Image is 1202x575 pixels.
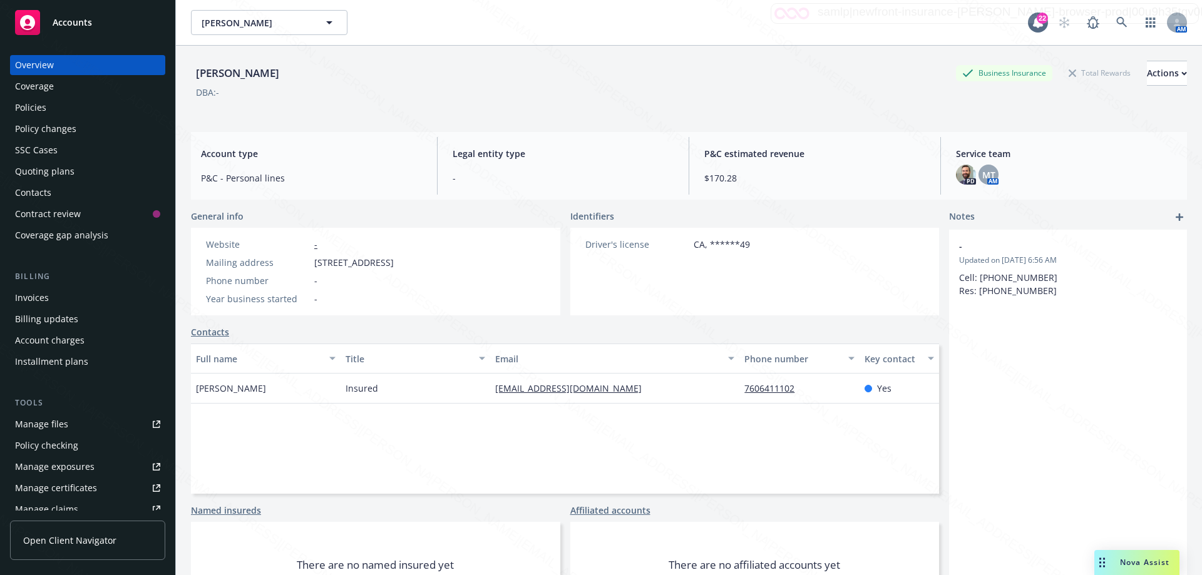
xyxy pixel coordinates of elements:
[15,140,58,160] div: SSC Cases
[860,343,939,374] button: Key contact
[196,352,322,365] div: Full name
[10,76,165,96] a: Coverage
[570,210,614,223] span: Identifiers
[206,274,309,287] div: Phone number
[201,171,422,185] span: P&C - Personal lines
[15,414,68,434] div: Manage files
[956,165,976,185] img: photo
[341,343,490,374] button: Title
[1172,210,1187,225] a: add
[704,147,925,160] span: P&C estimated revenue
[949,210,975,225] span: Notes
[15,98,46,118] div: Policies
[949,230,1187,307] div: -Updated on [DATE] 6:56 AMCell: [PHONE_NUMBER] Res: [PHONE_NUMBER]
[314,292,317,305] span: -
[15,457,95,477] div: Manage exposures
[10,478,165,498] a: Manage certificates
[490,343,739,374] button: Email
[314,256,394,269] span: [STREET_ADDRESS]
[744,352,840,365] div: Phone number
[191,343,341,374] button: Full name
[739,343,859,374] button: Phone number
[191,504,261,517] a: Named insureds
[202,16,310,29] span: [PERSON_NAME]
[10,435,165,455] a: Policy checking
[10,397,165,409] div: Tools
[495,382,652,394] a: [EMAIL_ADDRESS][DOMAIN_NAME]
[10,140,165,160] a: SSC Cases
[1147,61,1187,85] div: Actions
[669,557,840,572] span: There are no affiliated accounts yet
[10,414,165,434] a: Manage files
[53,18,92,28] span: Accounts
[346,382,378,395] span: Insured
[206,292,309,305] div: Year business started
[744,382,804,394] a: 7606411102
[15,288,49,308] div: Invoices
[10,352,165,372] a: Installment plans
[196,86,219,99] div: DBA: -
[10,98,165,118] a: Policies
[15,435,78,455] div: Policy checking
[15,478,97,498] div: Manage certificates
[956,65,1052,81] div: Business Insurance
[1062,65,1137,81] div: Total Rewards
[1138,10,1163,35] a: Switch app
[570,504,650,517] a: Affiliated accounts
[10,309,165,329] a: Billing updates
[1120,557,1169,567] span: Nova Assist
[453,171,674,185] span: -
[15,55,54,75] div: Overview
[10,225,165,245] a: Coverage gap analysis
[10,55,165,75] a: Overview
[10,119,165,139] a: Policy changes
[196,382,266,395] span: [PERSON_NAME]
[877,382,891,395] span: Yes
[15,76,54,96] div: Coverage
[959,240,1144,253] span: -
[453,147,674,160] span: Legal entity type
[1094,550,1179,575] button: Nova Assist
[314,274,317,287] span: -
[10,161,165,181] a: Quoting plans
[297,557,454,572] span: There are no named insured yet
[15,183,51,203] div: Contacts
[704,171,925,185] span: $170.28
[1052,10,1077,35] a: Start snowing
[15,161,74,181] div: Quoting plans
[10,499,165,519] a: Manage claims
[1081,10,1106,35] a: Report a Bug
[10,330,165,350] a: Account charges
[959,271,1177,297] p: Cell: [PHONE_NUMBER] Res: [PHONE_NUMBER]
[15,352,88,372] div: Installment plans
[10,183,165,203] a: Contacts
[15,499,78,519] div: Manage claims
[191,325,229,338] a: Contacts
[10,270,165,283] div: Billing
[1094,550,1110,575] div: Drag to move
[959,255,1177,266] span: Updated on [DATE] 6:56 AM
[10,5,165,40] a: Accounts
[346,352,471,365] div: Title
[495,352,721,365] div: Email
[15,119,76,139] div: Policy changes
[1109,10,1134,35] a: Search
[865,352,920,365] div: Key contact
[585,238,689,251] div: Driver's license
[191,10,347,35] button: [PERSON_NAME]
[10,288,165,308] a: Invoices
[15,309,78,329] div: Billing updates
[206,238,309,251] div: Website
[314,238,317,250] a: -
[15,225,108,245] div: Coverage gap analysis
[15,204,81,224] div: Contract review
[956,147,1177,160] span: Service team
[191,65,284,81] div: [PERSON_NAME]
[1147,61,1187,86] button: Actions
[191,210,244,223] span: General info
[10,457,165,477] a: Manage exposures
[15,330,85,350] div: Account charges
[10,204,165,224] a: Contract review
[201,147,422,160] span: Account type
